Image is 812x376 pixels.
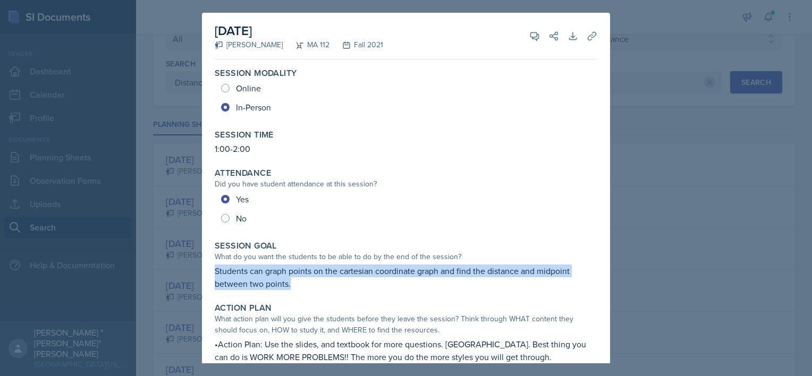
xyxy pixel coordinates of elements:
[215,251,597,262] div: What do you want the students to be able to do by the end of the session?
[215,313,597,336] div: What action plan will you give the students before they leave the session? Think through WHAT con...
[215,264,597,290] p: Students can graph points on the cartesian coordinate graph and find the distance and midpoint be...
[215,130,274,140] label: Session Time
[215,21,383,40] h2: [DATE]
[215,241,277,251] label: Session Goal
[215,142,597,155] p: 1:00-2:00
[215,168,271,178] label: Attendance
[215,39,283,50] div: [PERSON_NAME]
[215,338,597,363] p: •Action Plan: Use the slides, and textbook for more questions. [GEOGRAPHIC_DATA]. Best thing you ...
[215,68,297,79] label: Session Modality
[215,178,597,190] div: Did you have student attendance at this session?
[215,303,272,313] label: Action Plan
[329,39,383,50] div: Fall 2021
[283,39,329,50] div: MA 112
